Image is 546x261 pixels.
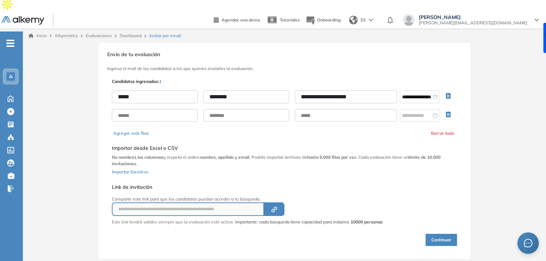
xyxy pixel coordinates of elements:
[307,154,356,160] b: hasta 5.000 filas por vez
[112,169,148,174] span: Importar Excel/csv
[112,196,383,202] p: Comparte este link para que los candidatos puedan acceder a tu búsqueda.
[149,33,181,39] span: Invitar por email
[112,78,162,85] p: Candidatos ingresados:
[280,17,300,23] span: Tutoriales
[214,15,260,24] a: Agendar una demo
[112,145,457,151] h5: Importar desde Excel o CSV
[107,66,462,71] h3: Ingresa el mail de los candidatos a los que quieres enviarles la evaluación.
[361,17,366,23] span: ES
[524,239,532,247] span: message
[107,51,462,58] h3: Envío de tu evaluación
[112,219,234,225] p: Este link tendrá validez siempre que la evaluación esté activa.
[222,17,260,23] span: Agendar una demo
[159,79,162,84] span: 1
[6,43,14,44] i: -
[419,20,527,26] span: [PERSON_NAME][EMAIL_ADDRESS][DOMAIN_NAME]
[317,17,341,23] span: Onboarding
[29,33,47,39] a: Inicio
[55,33,78,38] span: Alkymetrics
[306,13,341,28] button: Onboarding
[431,130,454,137] button: Borrar todo
[349,16,358,24] img: world
[369,19,373,21] img: arrow
[112,167,148,176] button: Importar Excel/csv
[112,154,457,167] p: y respeta el orden: . Podrás importar archivos de . Cada evaluación tiene un .
[86,33,112,38] a: Evaluaciones
[120,33,142,38] a: Dashboard
[419,14,527,20] span: [PERSON_NAME]
[9,74,13,79] span: A
[1,16,44,25] img: Logo
[113,130,149,137] button: Agregar más filas
[112,154,164,160] b: No nombres las columnas
[266,11,300,29] a: Tutoriales
[351,219,383,225] strong: 10000 personas
[112,184,383,190] h5: Link de invitación
[426,234,457,246] button: Continuar
[200,154,249,160] b: nombre, apellido y email
[235,219,383,225] span: Importante: cada búsqueda tiene capacidad para máximo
